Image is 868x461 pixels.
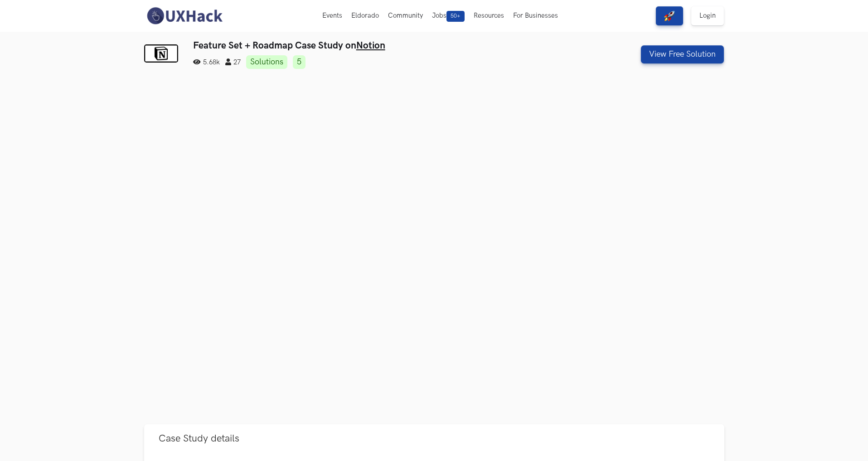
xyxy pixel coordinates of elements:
img: UXHack-logo.png [144,6,225,25]
h3: Feature Set + Roadmap Case Study on [193,40,577,51]
button: Case Study details [144,424,724,453]
a: Notion [356,40,385,51]
img: rocket [664,10,675,21]
a: Solutions [246,55,287,69]
img: Notion logo [144,44,178,63]
a: 5 [293,55,305,69]
button: View Free Solution [641,45,724,63]
a: Login [691,6,724,25]
span: Case Study details [159,432,239,445]
span: 5.68k [193,58,220,66]
span: 27 [225,58,241,66]
span: 50+ [446,11,465,22]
